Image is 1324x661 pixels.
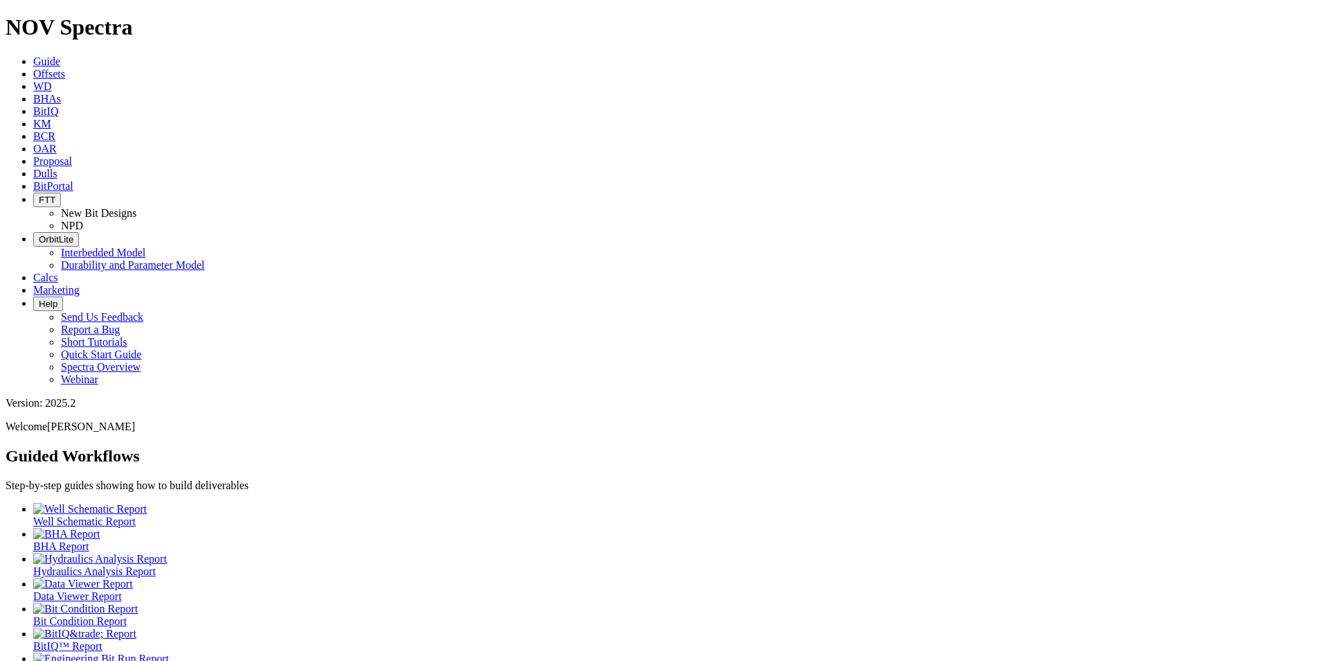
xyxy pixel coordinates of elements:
a: BHAs [33,93,61,105]
a: Send Us Feedback [61,311,143,323]
button: OrbitLite [33,232,79,247]
span: Well Schematic Report [33,515,136,527]
a: Well Schematic Report Well Schematic Report [33,503,1318,527]
a: BHA Report BHA Report [33,528,1318,552]
p: Step-by-step guides showing how to build deliverables [6,479,1318,492]
a: Bit Condition Report Bit Condition Report [33,603,1318,627]
a: Short Tutorials [61,336,127,348]
a: Proposal [33,155,72,167]
a: BitPortal [33,180,73,192]
a: KM [33,118,51,130]
a: Guide [33,55,60,67]
h1: NOV Spectra [6,15,1318,40]
span: BHA Report [33,540,89,552]
a: Webinar [61,373,98,385]
span: [PERSON_NAME] [47,421,135,432]
span: Data Viewer Report [33,590,122,602]
a: BCR [33,130,55,142]
span: Bit Condition Report [33,615,127,627]
img: BitIQ&trade; Report [33,628,136,640]
span: Hydraulics Analysis Report [33,565,156,577]
a: Data Viewer Report Data Viewer Report [33,578,1318,602]
a: Spectra Overview [61,361,141,373]
a: Offsets [33,68,65,80]
span: FTT [39,195,55,205]
a: WD [33,80,52,92]
button: FTT [33,193,61,207]
a: BitIQ&trade; Report BitIQ™ Report [33,628,1318,652]
a: OAR [33,143,57,155]
a: Interbedded Model [61,247,145,258]
img: BHA Report [33,528,100,540]
a: Report a Bug [61,324,120,335]
button: Help [33,297,63,311]
span: BitIQ™ Report [33,640,102,652]
a: New Bit Designs [61,207,136,219]
h2: Guided Workflows [6,447,1318,466]
span: OrbitLite [39,234,73,245]
img: Data Viewer Report [33,578,133,590]
div: Version: 2025.2 [6,397,1318,409]
a: Calcs [33,272,58,283]
img: Well Schematic Report [33,503,147,515]
img: Hydraulics Analysis Report [33,553,167,565]
a: Durability and Parameter Model [61,259,205,271]
p: Welcome [6,421,1318,433]
a: Dulls [33,168,57,179]
span: Help [39,299,57,309]
a: NPD [61,220,83,231]
a: BitIQ [33,105,58,117]
img: Bit Condition Report [33,603,138,615]
a: Quick Start Guide [61,349,141,360]
a: Marketing [33,284,80,296]
a: Hydraulics Analysis Report Hydraulics Analysis Report [33,553,1318,577]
